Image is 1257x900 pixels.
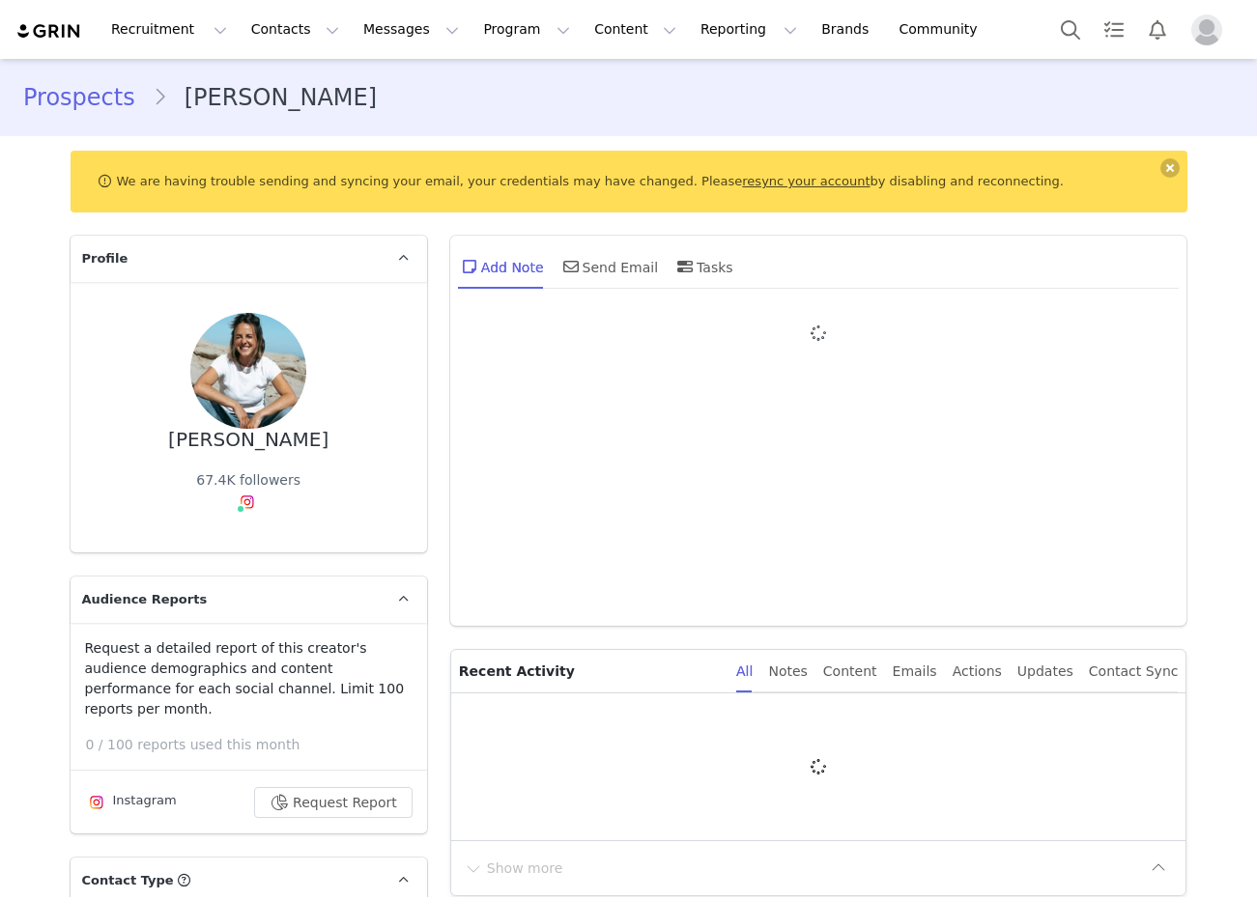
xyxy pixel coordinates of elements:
img: instagram.svg [240,494,255,510]
img: 509b1fb1-569f-419b-908f-36ca9555efbd.jpg [190,313,306,429]
button: Program [471,8,582,51]
img: placeholder-profile.jpg [1191,14,1222,45]
button: Reporting [689,8,809,51]
div: We are having trouble sending and syncing your email, your credentials may have changed. Please b... [71,151,1187,212]
button: Show more [463,853,564,884]
button: Contacts [240,8,351,51]
div: Emails [893,650,937,693]
span: Audience Reports [82,590,208,609]
p: Recent Activity [459,650,721,692]
div: Actions [953,650,1002,693]
div: 67.4K followers [196,470,300,491]
a: Community [888,8,998,51]
div: All [736,650,753,693]
a: Tasks [1093,8,1135,51]
p: 0 / 100 reports used this month [86,735,427,755]
a: resync your account [742,174,870,188]
a: Prospects [23,80,153,115]
button: Recruitment [100,8,239,51]
span: Contact Type [82,871,174,890]
button: Search [1049,8,1092,51]
span: Profile [82,249,129,268]
img: instagram.svg [89,795,104,810]
button: Request Report [254,787,413,818]
div: [PERSON_NAME] [168,429,329,451]
button: Profile [1180,14,1242,45]
img: grin logo [15,22,83,41]
button: Messages [352,8,471,51]
div: Tasks [673,243,733,290]
div: Content [823,650,877,693]
div: Updates [1017,650,1073,693]
div: Send Email [559,243,659,290]
p: Request a detailed report of this creator's audience demographics and content performance for eac... [85,638,413,719]
div: Contact Sync [1089,650,1179,693]
div: Add Note [458,243,544,290]
button: Content [583,8,688,51]
a: Brands [810,8,886,51]
div: Instagram [85,791,177,814]
button: Notifications [1136,8,1179,51]
div: Notes [768,650,807,693]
